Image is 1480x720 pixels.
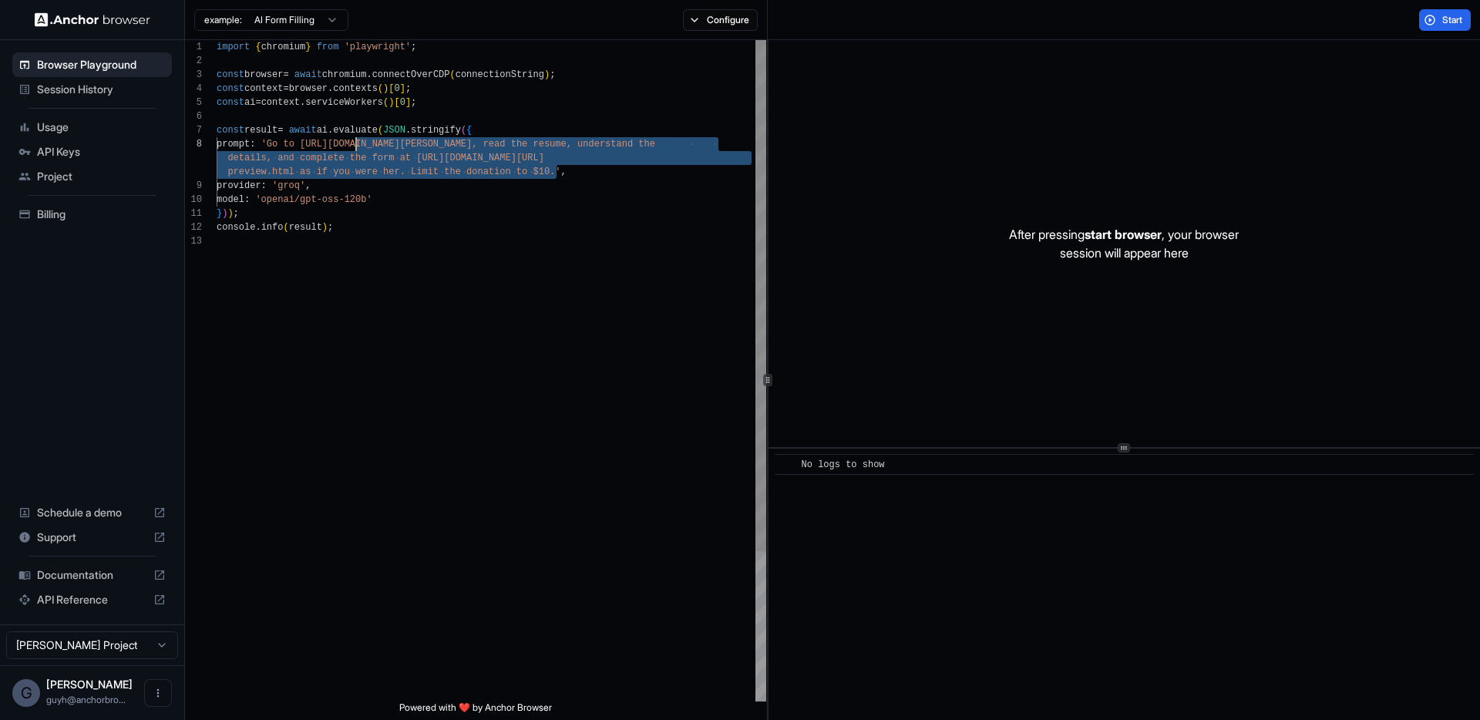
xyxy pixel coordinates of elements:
span: serviceWorkers [305,97,383,108]
span: 'groq' [272,180,305,191]
p: After pressing , your browser session will appear here [1009,225,1239,262]
span: guyh@anchorbrowser.io [46,694,126,705]
span: import [217,42,250,52]
span: API Reference [37,592,147,607]
div: 3 [185,68,202,82]
div: 5 [185,96,202,109]
span: chromium [322,69,367,80]
span: const [217,97,244,108]
button: Configure [683,9,758,31]
span: { [466,125,472,136]
span: ) [544,69,550,80]
span: = [283,83,288,94]
div: Support [12,525,172,550]
span: ; [405,83,411,94]
span: Start [1442,14,1464,26]
span: result [289,222,322,233]
span: . [300,97,305,108]
span: browser [244,69,283,80]
span: [ [388,83,394,94]
div: 8 [185,137,202,151]
button: Open menu [144,679,172,707]
span: context [261,97,300,108]
span: ) [227,208,233,219]
span: ( [383,97,388,108]
span: Powered with ❤️ by Anchor Browser [399,701,552,720]
span: from [317,42,339,52]
span: ( [461,125,466,136]
span: ( [378,125,383,136]
span: Support [37,530,147,545]
span: 'openai/gpt-oss-120b' [255,194,372,205]
span: [DOMAIN_NAME][URL] [444,153,544,163]
span: start browser [1085,227,1162,242]
span: [ [394,97,399,108]
span: Session History [37,82,166,97]
span: n to $10.' [505,167,560,177]
div: 9 [185,179,202,193]
span: result [244,125,277,136]
img: Anchor Logo [35,12,150,27]
span: ​ [782,457,790,473]
span: ; [328,222,333,233]
span: . [366,69,372,80]
span: ] [400,83,405,94]
div: Project [12,164,172,189]
span: 'playwright' [345,42,411,52]
span: stringify [411,125,461,136]
span: const [217,69,244,80]
span: Schedule a demo [37,505,147,520]
span: { [255,42,261,52]
span: ) [322,222,328,233]
span: chromium [261,42,306,52]
div: Session History [12,77,172,102]
span: : [261,180,267,191]
span: = [277,125,283,136]
span: await [294,69,322,80]
div: 7 [185,123,202,137]
span: await [289,125,317,136]
span: , [305,180,311,191]
span: = [255,97,261,108]
span: const [217,83,244,94]
span: connectionString [456,69,544,80]
div: Documentation [12,563,172,587]
span: , [560,167,566,177]
span: Billing [37,207,166,222]
button: Start [1419,9,1471,31]
span: model [217,194,244,205]
span: ; [550,69,555,80]
span: . [328,83,333,94]
span: ; [411,42,416,52]
span: } [305,42,311,52]
span: Guy Hayou [46,678,133,691]
span: details, and complete the form at [URL] [227,153,444,163]
div: Schedule a demo [12,500,172,525]
span: example: [204,14,242,26]
div: 10 [185,193,202,207]
div: 2 [185,54,202,68]
span: No logs to show [802,459,885,470]
span: Usage [37,119,166,135]
div: Usage [12,115,172,140]
span: 0 [394,83,399,94]
div: Browser Playground [12,52,172,77]
span: . [255,222,261,233]
div: 11 [185,207,202,220]
span: } [217,208,222,219]
span: evaluate [333,125,378,136]
span: ( [283,222,288,233]
span: preview.html as if you were her. Limit the donatio [227,167,505,177]
span: browser [289,83,328,94]
span: . [405,125,411,136]
span: connectOverCDP [372,69,450,80]
span: ad the resume, understand the [494,139,655,150]
span: JSON [383,125,405,136]
div: Billing [12,202,172,227]
span: : [250,139,255,150]
span: ) [388,97,394,108]
div: API Reference [12,587,172,612]
span: 'Go to [URL][DOMAIN_NAME][PERSON_NAME], re [261,139,494,150]
div: 4 [185,82,202,96]
div: 1 [185,40,202,54]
